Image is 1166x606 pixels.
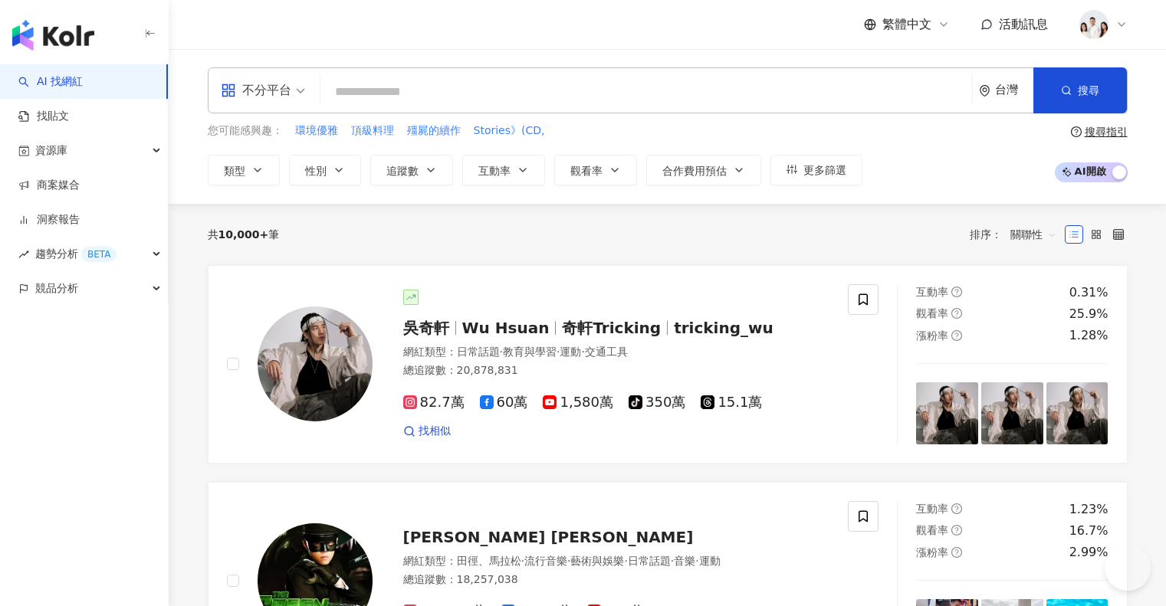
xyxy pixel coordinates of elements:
span: 趨勢分析 [35,237,117,271]
div: 1.28% [1069,327,1109,344]
span: 教育與學習 [503,346,557,358]
span: · [500,346,503,358]
button: 搜尋 [1033,67,1127,113]
div: 2.99% [1069,544,1109,561]
div: 總追蹤數 ： 20,878,831 [403,363,830,378]
span: question-circle [951,503,962,514]
div: 16.7% [1069,522,1109,539]
span: 更多篩選 [803,164,846,176]
span: · [521,555,524,567]
div: 25.9% [1069,306,1109,323]
button: 殭屍的續作 [406,123,461,139]
span: 您可能感興趣： [208,123,283,139]
span: 吳奇軒 [403,319,449,337]
span: 流行音樂 [524,555,567,567]
span: tricking_wu [674,319,774,337]
button: 更多篩選 [770,155,862,185]
div: 網紅類型 ： [403,345,830,360]
div: 搜尋指引 [1085,126,1128,138]
span: 漲粉率 [916,329,948,342]
span: 互動率 [916,286,948,298]
a: 找相似 [403,424,451,439]
div: 網紅類型 ： [403,554,830,569]
span: [PERSON_NAME] [PERSON_NAME] [403,528,694,546]
span: 搜尋 [1078,84,1099,97]
span: environment [979,85,990,97]
span: 運動 [699,555,721,567]
span: question-circle [1071,126,1082,137]
a: searchAI 找網紅 [18,74,83,90]
button: 合作費用預估 [646,155,761,185]
span: 觀看率 [916,524,948,536]
div: 總追蹤數 ： 18,257,038 [403,572,830,588]
span: 觀看率 [570,165,603,177]
span: 活動訊息 [999,17,1048,31]
span: 60萬 [480,395,528,411]
span: 頂級料理 [351,123,394,139]
span: question-circle [951,547,962,558]
span: 82.7萬 [403,395,465,411]
button: 互動率 [462,155,545,185]
span: 互動率 [916,503,948,515]
span: appstore [221,83,236,98]
span: · [567,555,570,567]
img: post-image [1046,382,1109,444]
span: 觀看率 [916,307,948,319]
span: 15.1萬 [701,395,762,411]
img: post-image [981,382,1043,444]
div: 0.31% [1069,284,1109,301]
div: 不分平台 [221,78,291,103]
span: question-circle [951,330,962,341]
span: · [581,346,584,358]
span: 關聯性 [1010,222,1056,247]
span: 殭屍的續作 [407,123,461,139]
span: 資源庫 [35,133,67,168]
span: 日常話題 [628,555,671,567]
a: 找貼文 [18,109,69,124]
span: rise [18,249,29,260]
span: 音樂 [674,555,695,567]
span: 環境優雅 [295,123,338,139]
span: · [624,555,627,567]
span: · [695,555,698,567]
span: 日常話題 [457,346,500,358]
span: 互動率 [478,165,511,177]
div: 台灣 [995,84,1033,97]
span: 運動 [560,346,581,358]
div: BETA [81,247,117,262]
div: 共 筆 [208,228,280,241]
span: 田徑、馬拉松 [457,555,521,567]
span: question-circle [951,525,962,536]
span: Wu Hsuan [462,319,550,337]
span: 1,580萬 [543,395,613,411]
span: 合作費用預估 [662,165,727,177]
div: 排序： [970,222,1065,247]
span: 藝術與娛樂 [570,555,624,567]
span: Stories》(CD, [474,123,545,139]
button: 性別 [289,155,361,185]
span: · [671,555,674,567]
span: 性別 [305,165,327,177]
span: 奇軒Tricking [562,319,661,337]
span: 競品分析 [35,271,78,306]
span: 追蹤數 [386,165,419,177]
img: 20231221_NR_1399_Small.jpg [1079,10,1109,39]
button: 追蹤數 [370,155,453,185]
span: question-circle [951,287,962,297]
img: logo [12,20,94,51]
a: 商案媒合 [18,178,80,193]
button: 環境優雅 [294,123,339,139]
span: · [557,346,560,358]
button: Stories》(CD, [473,123,546,139]
span: 繁體中文 [882,16,931,33]
span: 350萬 [629,395,685,411]
span: 類型 [224,165,245,177]
span: 漲粉率 [916,546,948,559]
span: question-circle [951,308,962,319]
span: 找相似 [419,424,451,439]
span: 10,000+ [218,228,269,241]
iframe: Help Scout Beacon - Open [1105,545,1151,591]
span: 交通工具 [585,346,628,358]
div: 1.23% [1069,501,1109,518]
button: 觀看率 [554,155,637,185]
